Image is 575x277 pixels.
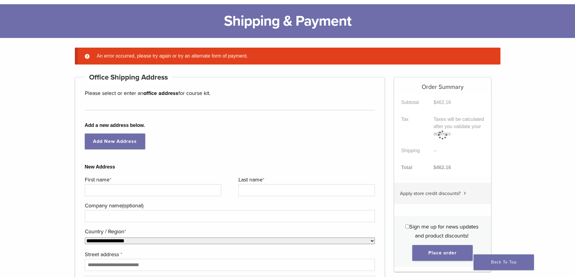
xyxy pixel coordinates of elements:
li: An error occurred, please try again or try an alternate form of payment. [94,52,491,60]
p: Please select or enter an for course kit. [85,89,375,98]
span: Sign me up for news updates and product discounts! [409,223,478,239]
b: New Address [85,163,375,171]
a: Back To Top [474,254,534,270]
h4: Office Shipping Address [85,70,172,85]
h5: Order Summary [394,77,491,91]
span: (optional) [122,202,143,209]
strong: office address [143,90,178,96]
b: Add a new address below. [85,122,375,129]
img: caret.svg [464,192,466,195]
label: Company name [85,201,374,210]
a: Add New Address [85,134,145,149]
span: Apply store credit discounts? [400,190,461,197]
button: Place order [412,245,473,261]
label: First name [85,175,220,184]
label: Last name [238,175,373,184]
label: Country / Region [85,227,374,236]
label: Street address [85,250,374,259]
input: Sign me up for news updates and product discounts! [405,225,409,228]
